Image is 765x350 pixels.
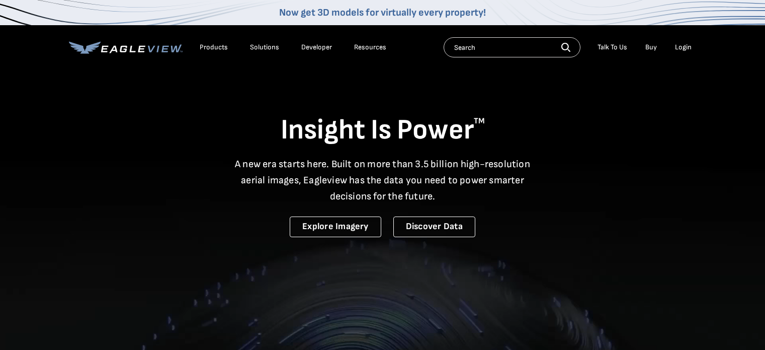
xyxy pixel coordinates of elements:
a: Explore Imagery [290,217,381,237]
sup: TM [474,116,485,126]
input: Search [444,37,580,57]
div: Resources [354,43,386,52]
a: Discover Data [393,217,475,237]
a: Buy [645,43,657,52]
h1: Insight Is Power [69,113,697,148]
div: Solutions [250,43,279,52]
a: Now get 3D models for virtually every property! [279,7,486,19]
div: Products [200,43,228,52]
p: A new era starts here. Built on more than 3.5 billion high-resolution aerial images, Eagleview ha... [229,156,537,204]
div: Talk To Us [598,43,627,52]
div: Login [675,43,692,52]
a: Developer [301,43,332,52]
